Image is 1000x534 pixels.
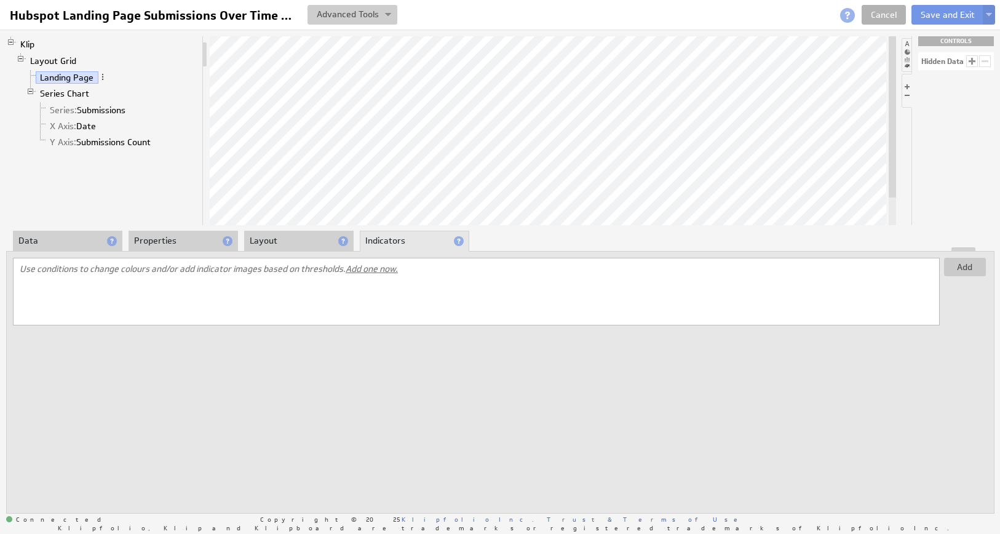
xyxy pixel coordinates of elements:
span: Klipfolio, Klip and Klipboard are trademarks or registered trademarks of Klipfolio Inc. [58,525,949,531]
li: Hide or show the component palette [902,38,911,72]
span: Series: [50,105,77,116]
a: Layout Grid [26,55,81,67]
a: X Axis: Date [46,120,101,132]
span: Add one now. [346,263,398,274]
span: More actions [98,73,107,81]
a: Y Axis: Submissions Count [46,136,156,148]
li: Indicators [360,231,469,252]
li: Hide or show the component controls palette [902,74,912,108]
a: Klip [16,38,39,50]
li: Properties [129,231,238,252]
li: Data [13,231,122,252]
a: Landing Page [36,71,98,84]
span: X Axis: [50,121,76,132]
span: Connected: ID: dpnc-26 Online: true [6,516,108,524]
input: Hubspot Landing Page Submissions Over Time (This Month) [5,5,300,26]
img: button-savedrop.png [385,13,391,18]
a: Series Chart [36,87,94,100]
div: Hidden Data [921,58,964,65]
div: CONTROLS [918,36,994,46]
span: Y Axis: [50,137,76,148]
span: Copyright © 2025 [260,516,534,522]
span: Use conditions to change colours and/or add indicator images based on thresholds. [20,263,346,274]
button: Save and Exit [911,5,984,25]
img: button-savedrop.png [986,13,992,18]
a: Series: Submissions [46,104,130,116]
a: Klipfolio Inc. [402,515,534,524]
a: Trust & Terms of Use [547,515,746,524]
button: Add [944,258,986,276]
li: Layout [244,231,354,252]
a: Cancel [862,5,906,25]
